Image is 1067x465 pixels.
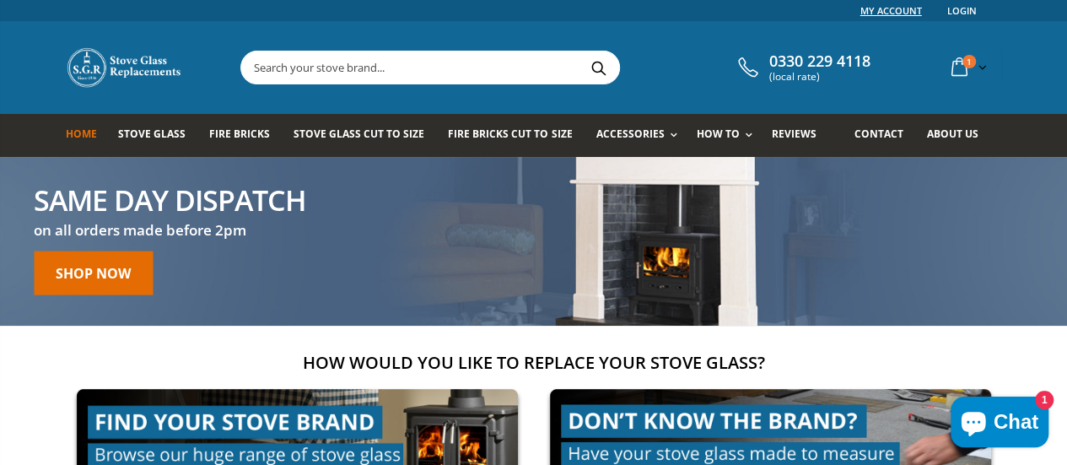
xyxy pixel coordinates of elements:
a: Fire Bricks [209,114,283,157]
h2: How would you like to replace your stove glass? [66,351,1002,374]
span: Fire Bricks Cut To Size [448,127,572,141]
a: Stove Glass [118,114,198,157]
inbox-online-store-chat: Shopify online store chat [946,397,1054,451]
span: Home [66,127,97,141]
a: About us [926,114,990,157]
span: Stove Glass Cut To Size [294,127,424,141]
h3: on all orders made before 2pm [34,220,306,240]
button: Search [579,51,617,84]
span: 0330 229 4118 [769,52,870,71]
span: How To [697,127,740,141]
a: Reviews [772,114,829,157]
h2: Same day Dispatch [34,185,306,214]
input: Search your stove brand... [241,51,808,84]
a: 1 [945,51,990,84]
a: Contact [854,114,915,157]
span: Contact [854,127,903,141]
img: Stove Glass Replacement [66,46,184,89]
a: Stove Glass Cut To Size [294,114,437,157]
a: How To [697,114,761,157]
a: Fire Bricks Cut To Size [448,114,585,157]
span: Stove Glass [118,127,186,141]
span: Fire Bricks [209,127,270,141]
span: Accessories [595,127,664,141]
span: 1 [962,55,976,68]
a: Accessories [595,114,685,157]
a: Shop Now [34,251,153,295]
span: About us [926,127,978,141]
span: Reviews [772,127,816,141]
a: Home [66,114,110,157]
span: (local rate) [769,71,870,83]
